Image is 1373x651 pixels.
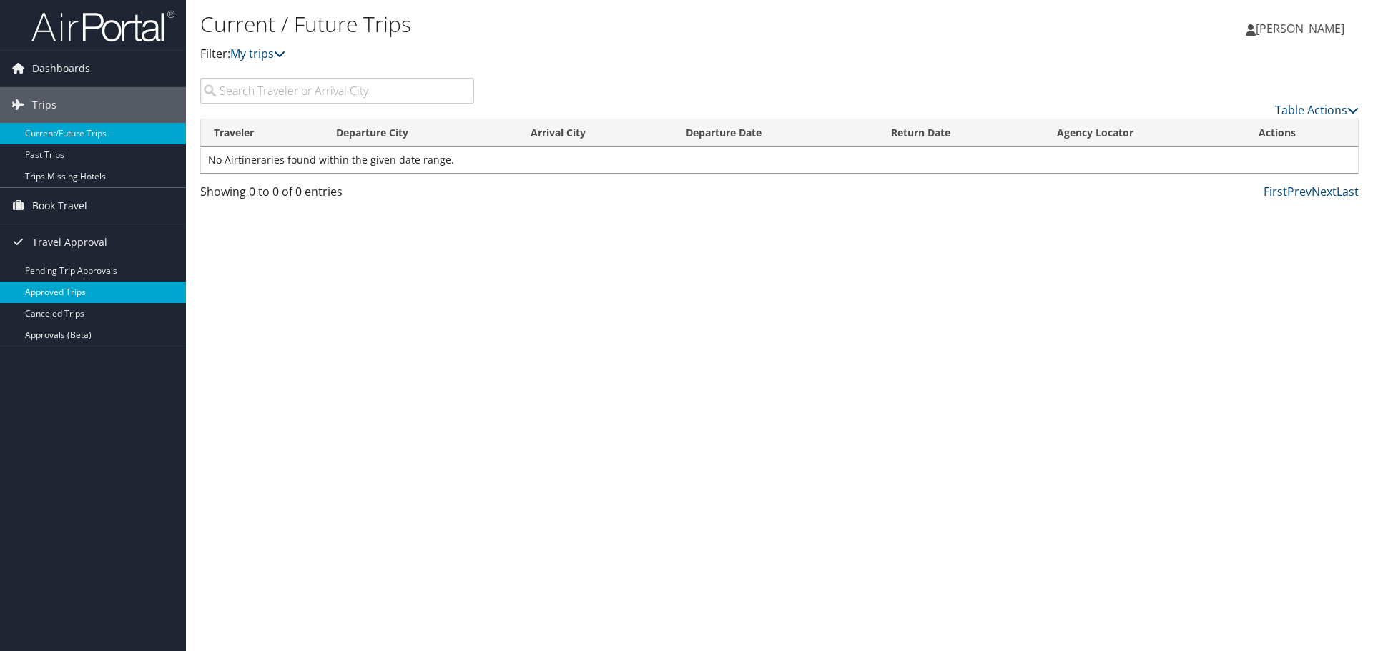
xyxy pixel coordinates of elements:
a: First [1264,184,1287,199]
th: Departure City: activate to sort column ascending [323,119,518,147]
th: Return Date: activate to sort column ascending [878,119,1044,147]
img: airportal-logo.png [31,9,174,43]
span: [PERSON_NAME] [1256,21,1344,36]
a: Last [1337,184,1359,199]
a: My trips [230,46,285,61]
th: Departure Date: activate to sort column descending [673,119,878,147]
th: Arrival City: activate to sort column ascending [518,119,673,147]
a: [PERSON_NAME] [1246,7,1359,50]
span: Dashboards [32,51,90,86]
a: Next [1312,184,1337,199]
a: Prev [1287,184,1312,199]
p: Filter: [200,45,973,64]
span: Book Travel [32,188,87,224]
span: Trips [32,87,56,123]
td: No Airtineraries found within the given date range. [201,147,1358,173]
input: Search Traveler or Arrival City [200,78,474,104]
span: Travel Approval [32,224,107,260]
th: Agency Locator: activate to sort column ascending [1044,119,1246,147]
div: Showing 0 to 0 of 0 entries [200,183,474,207]
th: Actions [1246,119,1358,147]
a: Table Actions [1275,102,1359,118]
th: Traveler: activate to sort column ascending [201,119,323,147]
h1: Current / Future Trips [200,9,973,39]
